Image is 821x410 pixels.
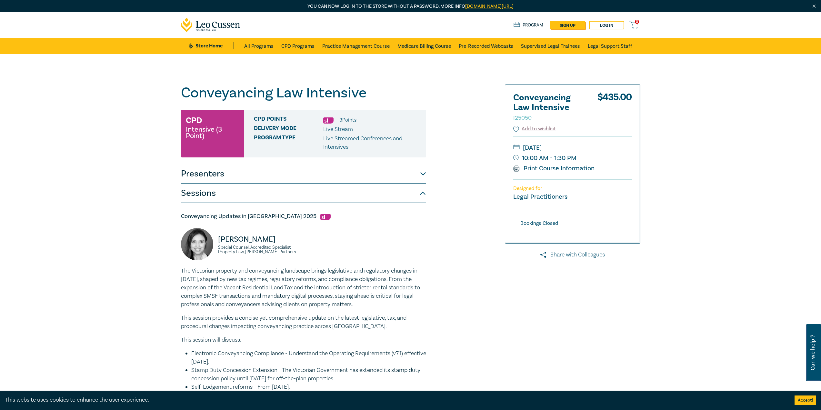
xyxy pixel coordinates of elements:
small: Intensive (3 Point) [186,126,239,139]
a: All Programs [244,38,274,54]
div: Bookings Closed [513,219,565,228]
p: Designed for [513,185,632,192]
h3: CPD [186,115,202,126]
li: 3 Point s [339,116,356,124]
a: Supervised Legal Trainees [521,38,580,54]
button: Presenters [181,164,426,184]
a: Print Course Information [513,164,595,173]
a: Pre-Recorded Webcasts [459,38,513,54]
button: Accept cookies [795,395,816,405]
p: This session will discuss: [181,336,426,344]
small: Legal Practitioners [513,193,567,201]
span: Live Stream [323,125,353,133]
li: Electronic Conveyancing Compliance - Understand the Operating Requirements (v7.1) effective [DATE]. [191,349,426,366]
a: Program [514,22,544,29]
small: 10:00 AM - 1:30 PM [513,153,632,163]
h1: Conveyancing Law Intensive [181,85,426,101]
p: [PERSON_NAME] [218,234,300,245]
h5: Conveyancing Updates in [GEOGRAPHIC_DATA] 2025 [181,213,426,220]
span: Program type [254,135,323,151]
p: You can now log in to the store without a password. More info [181,3,640,10]
small: Special Counsel, Accredited Specialist Property Law, [PERSON_NAME] Partners [218,245,300,254]
div: This website uses cookies to enhance the user experience. [5,396,785,404]
li: Self-Lodgement reforms - From [DATE]. [191,383,426,391]
span: CPD Points [254,116,323,124]
li: Stamp Duty Concession Extension - The Victorian Government has extended its stamp duty concession... [191,366,426,383]
img: Substantive Law [320,214,331,220]
span: Delivery Mode [254,125,323,134]
img: Substantive Law [323,117,334,124]
img: Close [811,4,817,9]
span: Can we help ? [810,328,816,377]
img: Victoria Agahi [181,228,213,260]
a: CPD Programs [281,38,315,54]
h2: Conveyancing Law Intensive [513,93,584,122]
small: [DATE] [513,143,632,153]
button: Add to wishlist [513,125,556,133]
a: Store Home [189,42,234,49]
button: Sessions [181,184,426,203]
a: [DOMAIN_NAME][URL] [465,3,514,9]
p: This session provides a concise yet comprehensive update on the latest legislative, tax, and proc... [181,314,426,331]
span: 0 [635,20,639,24]
a: Medicare Billing Course [397,38,451,54]
a: Practice Management Course [322,38,390,54]
p: The Victorian property and conveyancing landscape brings legislative and regulatory changes in [D... [181,267,426,309]
div: $ 435.00 [597,93,632,125]
small: I25050 [513,114,532,122]
a: sign up [550,21,585,29]
a: Share with Colleagues [505,251,640,259]
p: Live Streamed Conferences and Intensives [323,135,421,151]
a: Legal Support Staff [588,38,632,54]
a: Log in [589,21,624,29]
